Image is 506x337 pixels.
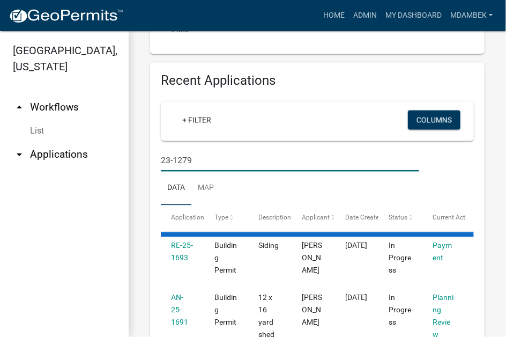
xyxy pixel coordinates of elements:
[161,206,204,231] datatable-header-cell: Application Number
[433,241,452,262] a: Payment
[204,206,248,231] datatable-header-cell: Type
[319,5,349,26] a: Home
[446,5,497,26] a: mdambek
[161,172,191,206] a: Data
[302,214,330,222] span: Applicant
[302,241,322,275] span: Tracy Thompson
[171,241,193,262] a: RE-25-1693
[292,206,335,231] datatable-header-cell: Applicant
[171,294,188,327] a: AN-25-1691
[408,111,460,130] button: Columns
[161,74,474,89] h4: Recent Applications
[381,5,446,26] a: My Dashboard
[349,5,381,26] a: Admin
[433,214,477,222] span: Current Activity
[214,241,237,275] span: Building Permit
[13,101,26,114] i: arrow_drop_up
[389,241,412,275] span: In Progress
[214,294,237,327] span: Building Permit
[345,241,367,250] span: 09/05/2025
[248,206,292,231] datatable-header-cell: Description
[174,111,220,130] a: + Filter
[422,206,466,231] datatable-header-cell: Current Activity
[345,294,367,302] span: 09/05/2025
[191,172,220,206] a: Map
[161,150,419,172] input: Search for applications
[389,214,408,222] span: Status
[335,206,378,231] datatable-header-cell: Date Created
[389,294,412,327] span: In Progress
[258,241,279,250] span: Siding
[258,214,291,222] span: Description
[345,214,383,222] span: Date Created
[171,214,229,222] span: Application Number
[13,148,26,161] i: arrow_drop_down
[302,294,322,327] span: Tami Evans
[214,214,228,222] span: Type
[378,206,422,231] datatable-header-cell: Status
